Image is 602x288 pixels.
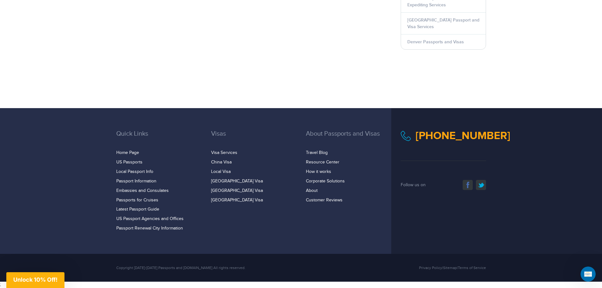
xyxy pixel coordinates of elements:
a: Denver Passports and Visas [407,39,464,45]
a: [GEOGRAPHIC_DATA] Visa [211,198,263,203]
a: Customer Reviews [306,198,343,203]
a: Local Visa [211,169,231,174]
a: Visa Services [211,150,237,155]
a: Passports for Cruises [116,198,158,203]
a: Home Page [116,150,139,155]
a: Resource Center [306,160,339,165]
h3: About Passports and Visas [306,130,391,147]
a: Embassies and Consulates [116,188,169,193]
a: Terms of Service [458,266,486,270]
a: US Passport Agencies and Offices [116,216,184,221]
a: Corporate Solutions [306,179,345,184]
iframe: Intercom live chat [581,267,596,282]
a: [GEOGRAPHIC_DATA] Visa [211,188,263,193]
h3: Visas [211,130,296,147]
a: Travel Blog [306,150,328,155]
a: [GEOGRAPHIC_DATA] Passport and Visa Services [407,17,479,29]
div: Copyright [DATE]-[DATE] Passports and [DOMAIN_NAME] All rights reserved. [112,265,364,271]
div: | | [364,265,491,271]
a: Passport Renewal City Information [116,226,183,231]
a: US Passports [116,160,143,165]
h3: Quick Links [116,130,202,147]
a: Latest Passport Guide [116,207,159,212]
a: About [306,188,318,193]
iframe: fb:comments Facebook Social Plugin [116,1,391,67]
a: Local Passport Info [116,169,153,174]
a: Passport Information [116,179,156,184]
a: How it works [306,169,331,174]
span: Follow us on [401,182,426,187]
a: facebook [463,180,473,190]
a: Sitemap [443,266,457,270]
a: China Visa [211,160,232,165]
span: Unlock 10% Off! [13,276,58,283]
a: [PHONE_NUMBER] [416,129,510,142]
a: Privacy Policy [419,266,442,270]
div: Unlock 10% Off! [6,272,64,288]
a: twitter [476,180,486,190]
a: [GEOGRAPHIC_DATA] Visa [211,179,263,184]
